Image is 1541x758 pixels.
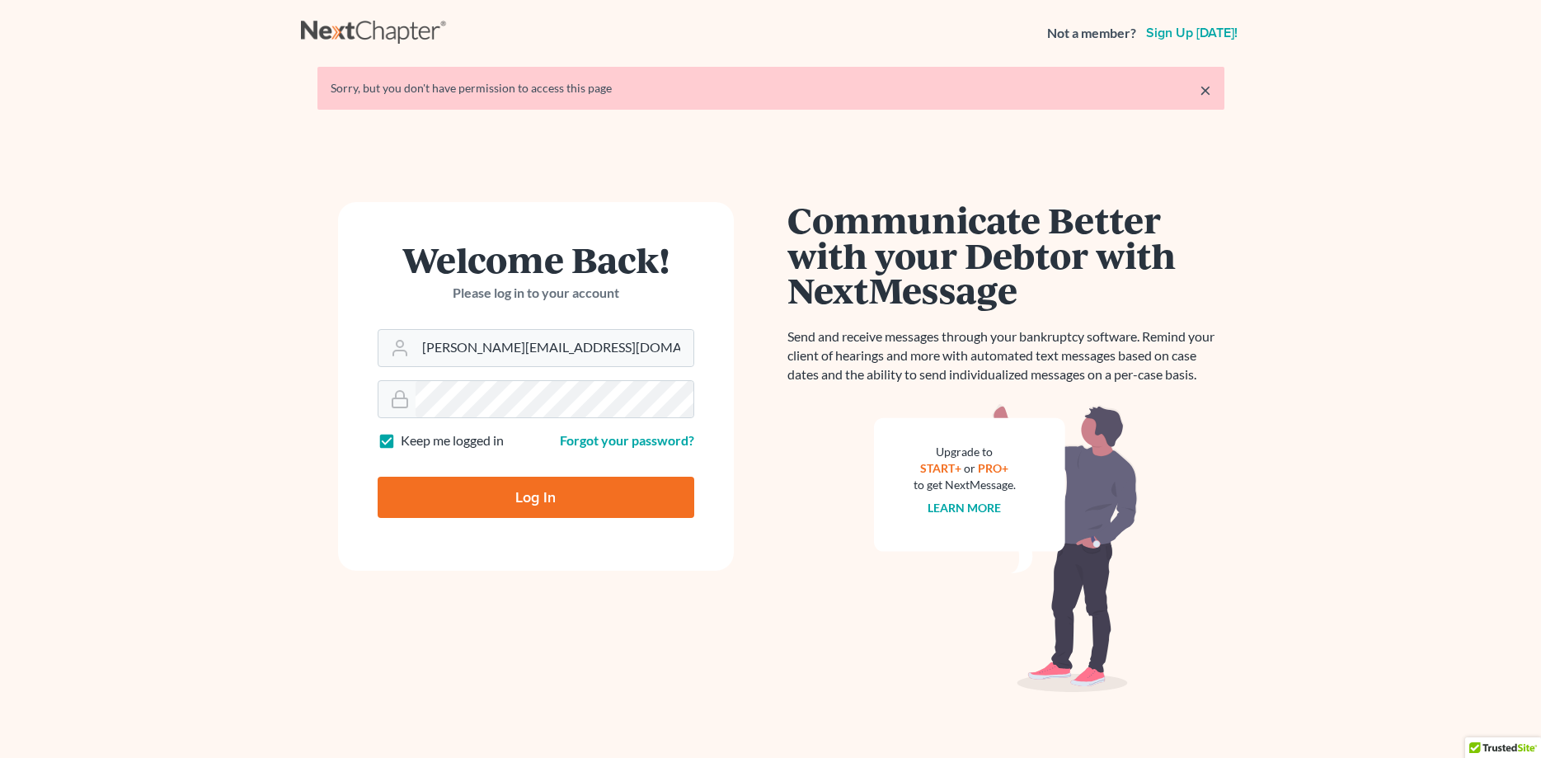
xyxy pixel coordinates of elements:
[964,461,975,475] span: or
[1200,80,1211,100] a: ×
[378,284,694,303] p: Please log in to your account
[331,80,1211,97] div: Sorry, but you don't have permission to access this page
[920,461,961,475] a: START+
[787,327,1224,384] p: Send and receive messages through your bankruptcy software. Remind your client of hearings and mo...
[914,477,1016,493] div: to get NextMessage.
[874,404,1138,693] img: nextmessage_bg-59042aed3d76b12b5cd301f8e5b87938c9018125f34e5fa2b7a6b67550977c72.svg
[378,242,694,277] h1: Welcome Back!
[416,330,693,366] input: Email Address
[787,202,1224,308] h1: Communicate Better with your Debtor with NextMessage
[378,477,694,518] input: Log In
[401,431,504,450] label: Keep me logged in
[928,501,1001,515] a: Learn more
[560,432,694,448] a: Forgot your password?
[1047,24,1136,43] strong: Not a member?
[1143,26,1241,40] a: Sign up [DATE]!
[914,444,1016,460] div: Upgrade to
[978,461,1008,475] a: PRO+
